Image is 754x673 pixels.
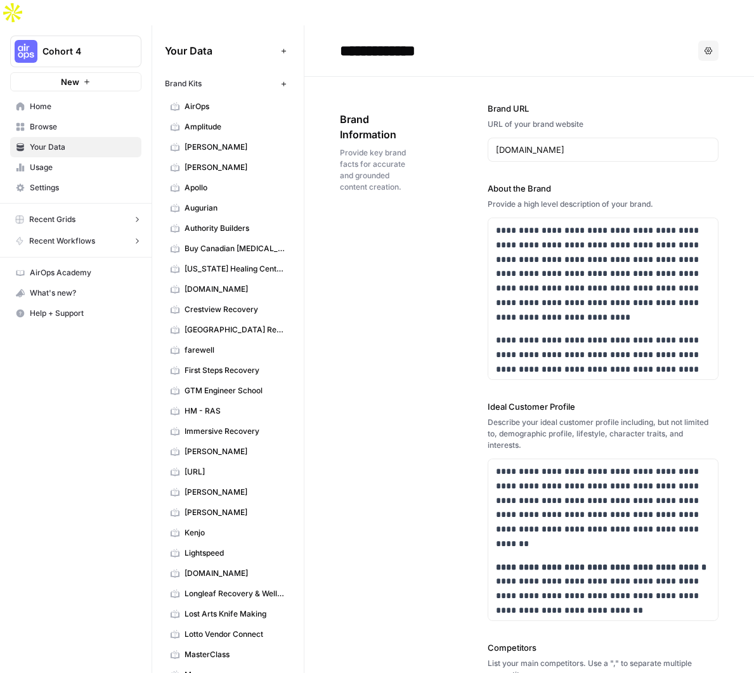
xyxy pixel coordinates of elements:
[165,198,291,218] a: Augurian
[30,141,136,153] span: Your Data
[165,584,291,604] a: Longleaf Recovery & Wellness
[29,235,95,247] span: Recent Workflows
[165,178,291,198] a: Apollo
[185,304,285,315] span: Crestview Recovery
[488,641,718,654] label: Competitors
[165,462,291,482] a: [URL]
[165,381,291,401] a: GTM Engineer School
[488,199,718,210] div: Provide a high level description of your brand.
[10,137,141,157] a: Your Data
[185,162,285,173] span: [PERSON_NAME]
[185,547,285,559] span: Lightspeed
[185,487,285,498] span: [PERSON_NAME]
[165,523,291,543] a: Kenjo
[185,243,285,254] span: Buy Canadian [MEDICAL_DATA]
[185,101,285,112] span: AirOps
[15,235,141,247] button: Recent Workflows
[165,604,291,624] a: Lost Arts Knife Making
[165,96,291,117] a: AirOps
[185,223,285,234] span: Authority Builders
[30,267,136,278] span: AirOps Academy
[165,543,291,563] a: Lightspeed
[15,40,37,63] img: Cohort 4 Logo
[165,259,291,279] a: [US_STATE] Healing Centers
[165,279,291,299] a: [DOMAIN_NAME]
[496,143,710,156] input: www.sundaysoccer.com
[165,117,291,137] a: Amplitude
[185,385,285,396] span: GTM Engineer School
[185,405,285,417] span: HM - RAS
[488,417,718,451] div: Describe your ideal customer profile including, but not limited to, demographic profile, lifestyl...
[185,426,285,437] span: Immersive Recovery
[10,72,141,91] button: New
[10,178,141,198] a: Settings
[165,624,291,644] a: Lotto Vendor Connect
[30,162,136,173] span: Usage
[165,157,291,178] a: [PERSON_NAME]
[185,121,285,133] span: Amplitude
[165,43,276,58] span: Your Data
[185,568,285,579] span: [DOMAIN_NAME]
[488,119,718,130] div: URL of your brand website
[10,303,141,323] button: Help + Support
[30,182,136,193] span: Settings
[165,401,291,421] a: HM - RAS
[165,320,291,340] a: [GEOGRAPHIC_DATA] Recovery
[10,157,141,178] a: Usage
[165,421,291,441] a: Immersive Recovery
[10,36,141,67] button: Workspace: Cohort 4
[10,117,141,137] a: Browse
[42,45,119,58] span: Cohort 4
[185,324,285,336] span: [GEOGRAPHIC_DATA] Recovery
[15,214,141,225] button: Recent Grids
[10,263,141,283] a: AirOps Academy
[30,121,136,133] span: Browse
[165,644,291,665] a: MasterClass
[165,218,291,238] a: Authority Builders
[185,344,285,356] span: farewell
[185,446,285,457] span: [PERSON_NAME]
[185,649,285,660] span: MasterClass
[185,202,285,214] span: Augurian
[185,182,285,193] span: Apollo
[29,214,75,225] span: Recent Grids
[165,238,291,259] a: Buy Canadian [MEDICAL_DATA]
[61,75,79,88] span: New
[30,308,136,319] span: Help + Support
[185,466,285,478] span: [URL]
[185,284,285,295] span: [DOMAIN_NAME]
[185,629,285,640] span: Lotto Vendor Connect
[165,482,291,502] a: [PERSON_NAME]
[185,365,285,376] span: First Steps Recovery
[185,527,285,539] span: Kenjo
[165,502,291,523] a: [PERSON_NAME]
[165,340,291,360] a: farewell
[165,78,202,89] span: Brand Kits
[340,112,417,142] span: Brand Information
[165,563,291,584] a: [DOMAIN_NAME]
[185,141,285,153] span: [PERSON_NAME]
[30,101,136,112] span: Home
[340,147,417,193] span: Provide key brand facts for accurate and grounded content creation.
[488,400,718,413] label: Ideal Customer Profile
[488,182,718,195] label: About the Brand
[185,507,285,518] span: [PERSON_NAME]
[10,96,141,117] a: Home
[165,360,291,381] a: First Steps Recovery
[10,283,141,303] button: What's new?
[165,299,291,320] a: Crestview Recovery
[11,284,141,303] div: What's new?
[165,137,291,157] a: [PERSON_NAME]
[165,441,291,462] a: [PERSON_NAME]
[185,588,285,599] span: Longleaf Recovery & Wellness
[185,263,285,275] span: [US_STATE] Healing Centers
[185,608,285,620] span: Lost Arts Knife Making
[488,102,718,115] label: Brand URL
